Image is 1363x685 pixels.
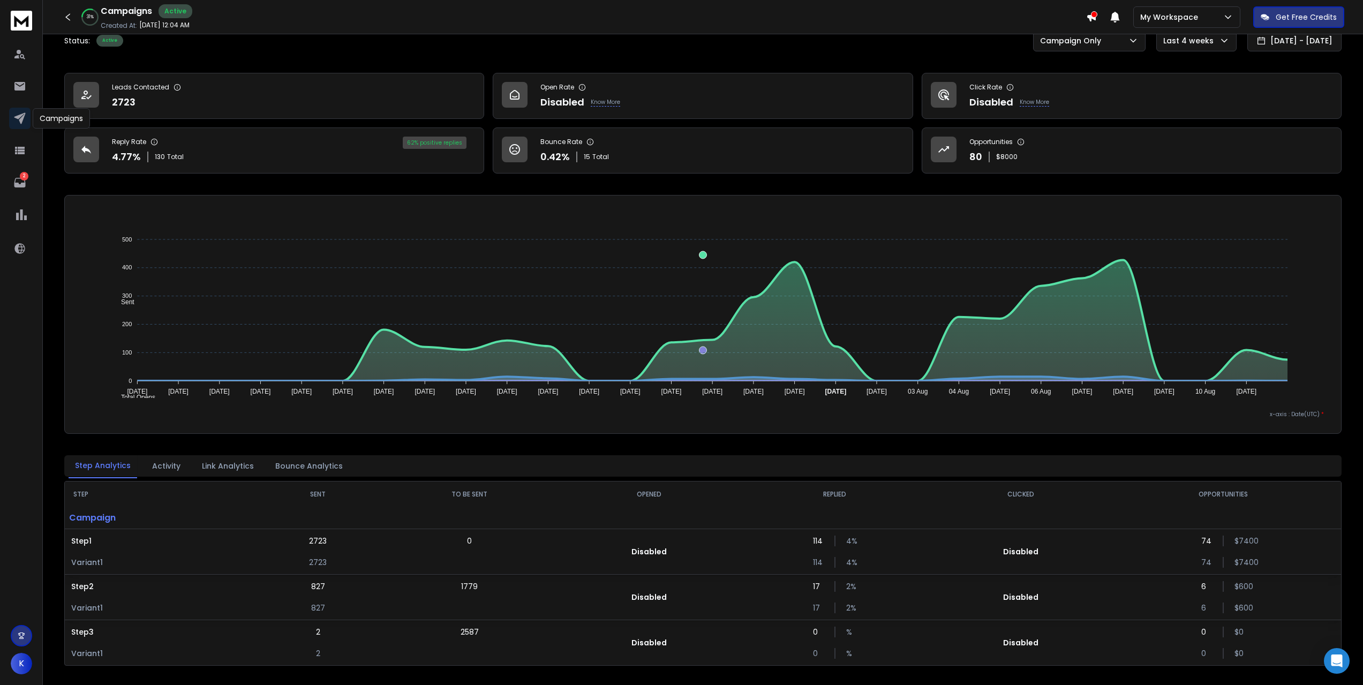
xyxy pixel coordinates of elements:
th: REPLIED [734,481,935,507]
p: 6 [1201,581,1212,592]
p: 31 % [87,14,94,20]
p: x-axis : Date(UTC) [82,410,1324,418]
p: 0 [1201,627,1212,637]
span: Total Opens [113,394,155,401]
th: CLICKED [935,481,1106,507]
p: $ 8000 [996,153,1018,161]
p: $ 600 [1234,581,1245,592]
tspan: [DATE] [333,388,353,395]
p: 114 [813,536,824,546]
p: Disabled [1003,637,1038,648]
p: Know More [1020,98,1049,107]
tspan: [DATE] [785,388,805,395]
span: Total [167,153,184,161]
p: $ 7400 [1234,536,1245,546]
a: Leads Contacted2723 [64,73,484,119]
p: Opportunities [969,138,1013,146]
th: OPENED [563,481,734,507]
tspan: 300 [122,292,132,299]
img: logo [11,11,32,31]
a: Open RateDisabledKnow More [493,73,913,119]
tspan: 400 [122,265,132,271]
p: Disabled [631,546,667,557]
a: 2 [9,172,31,193]
p: 2 [316,627,320,637]
tspan: 0 [129,378,132,384]
p: Campaign Only [1040,35,1105,46]
p: Variant 1 [71,648,254,659]
span: Total [592,153,609,161]
div: Active [159,4,192,18]
p: Leads Contacted [112,83,169,92]
tspan: [DATE] [743,388,764,395]
p: Step 1 [71,536,254,546]
button: Step Analytics [69,454,137,478]
p: 2723 [112,95,135,110]
tspan: [DATE] [168,388,189,395]
p: 0 [1201,648,1212,659]
tspan: [DATE] [1113,388,1133,395]
button: [DATE] - [DATE] [1247,30,1342,51]
p: Click Rate [969,83,1002,92]
tspan: [DATE] [374,388,394,395]
p: Campaign [65,507,260,529]
p: Disabled [631,637,667,648]
p: 1779 [461,581,478,592]
p: 74 [1201,536,1212,546]
th: TO BE SENT [376,481,564,507]
tspan: [DATE] [620,388,641,395]
p: 2723 [309,536,327,546]
p: Status: [64,35,90,46]
span: 15 [584,153,590,161]
div: Open Intercom Messenger [1324,648,1350,674]
p: 2 [20,172,28,180]
p: Disabled [1003,546,1038,557]
p: 2723 [309,557,327,568]
p: 0.42 % [540,149,570,164]
p: Reply Rate [112,138,146,146]
tspan: 200 [122,321,132,327]
tspan: [DATE] [1236,388,1256,395]
p: Bounce Rate [540,138,582,146]
tspan: [DATE] [661,388,682,395]
p: Get Free Credits [1276,12,1337,22]
p: 2 % [846,581,857,592]
p: 4 % [846,557,857,568]
tspan: [DATE] [415,388,435,395]
tspan: 04 Aug [949,388,969,395]
span: 130 [155,153,165,161]
p: My Workspace [1140,12,1202,22]
p: Disabled [631,592,667,603]
p: 74 [1201,557,1212,568]
p: 4 % [846,536,857,546]
th: SENT [260,481,376,507]
p: 827 [311,581,325,592]
p: 0 [813,648,824,659]
p: 4.77 % [112,149,141,164]
p: Variant 1 [71,603,254,613]
a: Opportunities80$8000 [922,127,1342,174]
button: Link Analytics [195,454,260,478]
p: 2 [316,648,320,659]
p: % [846,648,857,659]
p: Step 3 [71,627,254,637]
p: Disabled [969,95,1013,110]
p: Know More [591,98,620,107]
tspan: [DATE] [825,388,846,395]
button: K [11,653,32,674]
p: $ 7400 [1234,557,1245,568]
p: 17 [813,603,824,613]
div: Active [96,35,123,47]
p: 0 [813,627,824,637]
p: $ 0 [1234,627,1245,637]
button: Activity [146,454,187,478]
p: [DATE] 12:04 AM [139,21,190,29]
tspan: [DATE] [209,388,230,395]
p: 17 [813,581,824,592]
tspan: 500 [122,236,132,243]
tspan: [DATE] [538,388,558,395]
div: 62 % positive replies [403,137,466,149]
p: Open Rate [540,83,574,92]
tspan: [DATE] [456,388,476,395]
